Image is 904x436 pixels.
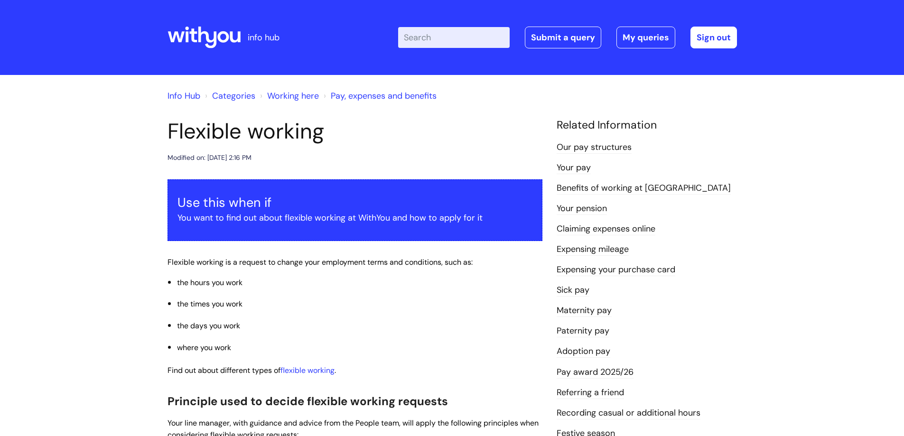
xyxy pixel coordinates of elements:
a: Submit a query [525,27,601,48]
a: Working here [267,90,319,102]
a: flexible working [280,365,335,375]
a: Recording casual or additional hours [557,407,700,419]
a: Adoption pay [557,345,610,358]
span: Flexible working is a request to change your employment terms and conditions, such as: [168,257,473,267]
a: Benefits of working at [GEOGRAPHIC_DATA] [557,182,731,195]
div: Modified on: [DATE] 2:16 PM [168,152,252,164]
h1: Flexible working [168,119,542,144]
a: Claiming expenses online [557,223,655,235]
li: Solution home [203,88,255,103]
a: Our pay structures [557,141,632,154]
a: Info Hub [168,90,200,102]
span: the times you work [177,299,242,309]
a: Pay award 2025/26 [557,366,634,379]
h4: Related Information [557,119,737,132]
span: the days you work [177,321,240,331]
a: Your pay [557,162,591,174]
a: Maternity pay [557,305,612,317]
a: Expensing mileage [557,243,629,256]
p: info hub [248,30,280,45]
a: Pay, expenses and benefits [331,90,437,102]
li: Working here [258,88,319,103]
a: Paternity pay [557,325,609,337]
a: Categories [212,90,255,102]
input: Search [398,27,510,48]
a: My queries [616,27,675,48]
span: the hours you work [177,278,242,288]
a: Referring a friend [557,387,624,399]
li: Pay, expenses and benefits [321,88,437,103]
a: Sign out [690,27,737,48]
div: | - [398,27,737,48]
span: where you work [177,343,231,353]
span: Find out about different types of . [168,365,336,375]
a: Your pension [557,203,607,215]
h3: Use this when if [177,195,532,210]
p: You want to find out about flexible working at WithYou and how to apply for it [177,210,532,225]
a: Expensing your purchase card [557,264,675,276]
span: Principle used to decide flexible working requests [168,394,448,408]
a: Sick pay [557,284,589,297]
